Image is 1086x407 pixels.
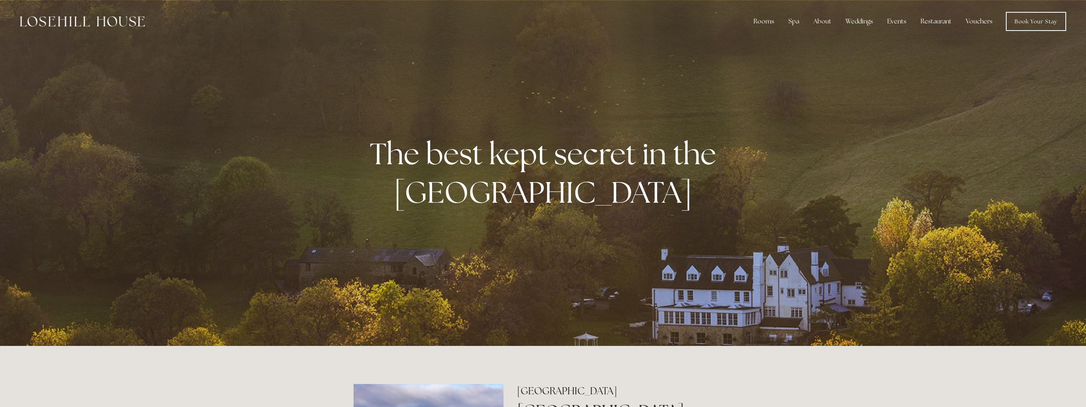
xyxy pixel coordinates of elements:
[517,384,732,398] h2: [GEOGRAPHIC_DATA]
[20,16,145,27] img: Losehill House
[839,13,879,29] div: Weddings
[914,13,958,29] div: Restaurant
[782,13,805,29] div: Spa
[747,13,780,29] div: Rooms
[807,13,838,29] div: About
[370,134,723,212] strong: The best kept secret in the [GEOGRAPHIC_DATA]
[881,13,913,29] div: Events
[959,13,999,29] a: Vouchers
[1006,12,1066,31] a: Book Your Stay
